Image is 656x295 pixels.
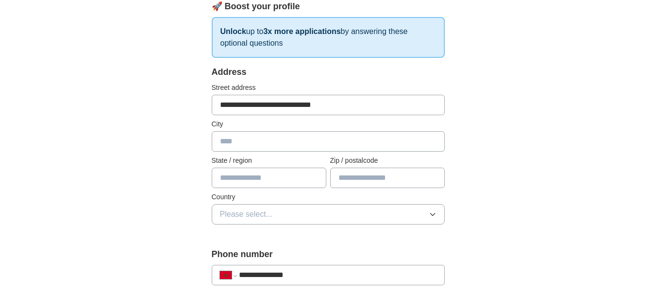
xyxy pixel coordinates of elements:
[220,208,273,220] span: Please select...
[330,156,445,166] label: Zip / postalcode
[212,204,445,225] button: Please select...
[263,27,340,35] strong: 3x more applications
[220,27,246,35] strong: Unlock
[212,83,445,93] label: Street address
[212,248,445,261] label: Phone number
[212,66,445,79] div: Address
[212,192,445,202] label: Country
[212,17,445,58] p: up to by answering these optional questions
[212,119,445,129] label: City
[212,156,326,166] label: State / region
